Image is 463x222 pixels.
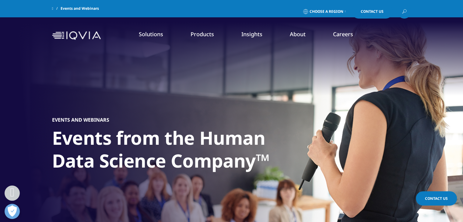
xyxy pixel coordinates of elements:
a: Insights [241,30,262,38]
a: Contact Us [352,5,393,19]
a: About [290,30,306,38]
span: Contact Us [425,196,448,201]
a: Careers [333,30,353,38]
img: IQVIA Healthcare Information Technology and Pharma Clinical Research Company [52,31,101,40]
nav: Primary [103,21,411,50]
a: Products [191,30,214,38]
h1: Events from the Human Data Science Company™ [52,127,280,176]
a: Contact Us [416,191,457,206]
button: Open Preferences [5,204,20,219]
a: Solutions [139,30,163,38]
span: Choose a Region [310,9,343,14]
h5: Events and Webinars [52,117,109,123]
span: Contact Us [361,10,384,13]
